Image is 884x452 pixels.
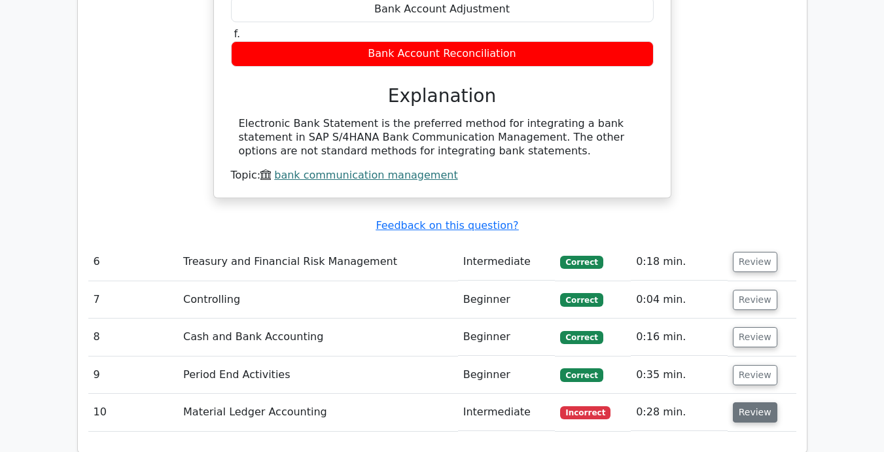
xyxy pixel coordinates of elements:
[458,356,556,394] td: Beginner
[231,169,654,183] div: Topic:
[88,394,179,431] td: 10
[631,319,728,356] td: 0:16 min.
[178,243,458,281] td: Treasury and Financial Risk Management
[231,41,654,67] div: Bank Account Reconciliation
[88,356,179,394] td: 9
[234,27,241,40] span: f.
[178,356,458,394] td: Period End Activities
[733,327,777,347] button: Review
[631,394,728,431] td: 0:28 min.
[376,219,518,232] a: Feedback on this question?
[631,243,728,281] td: 0:18 min.
[178,394,458,431] td: Material Ledger Accounting
[560,406,610,419] span: Incorrect
[631,281,728,319] td: 0:04 min.
[733,402,777,423] button: Review
[458,394,556,431] td: Intermediate
[178,281,458,319] td: Controlling
[274,169,457,181] a: bank communication management
[560,368,603,381] span: Correct
[560,293,603,306] span: Correct
[239,85,646,107] h3: Explanation
[733,252,777,272] button: Review
[88,319,179,356] td: 8
[239,117,646,158] div: Electronic Bank Statement is the preferred method for integrating a bank statement in SAP S/4HANA...
[178,319,458,356] td: Cash and Bank Accounting
[458,281,556,319] td: Beginner
[631,356,728,394] td: 0:35 min.
[88,243,179,281] td: 6
[733,365,777,385] button: Review
[733,290,777,310] button: Review
[560,256,603,269] span: Correct
[458,319,556,356] td: Beginner
[88,281,179,319] td: 7
[560,331,603,344] span: Correct
[458,243,556,281] td: Intermediate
